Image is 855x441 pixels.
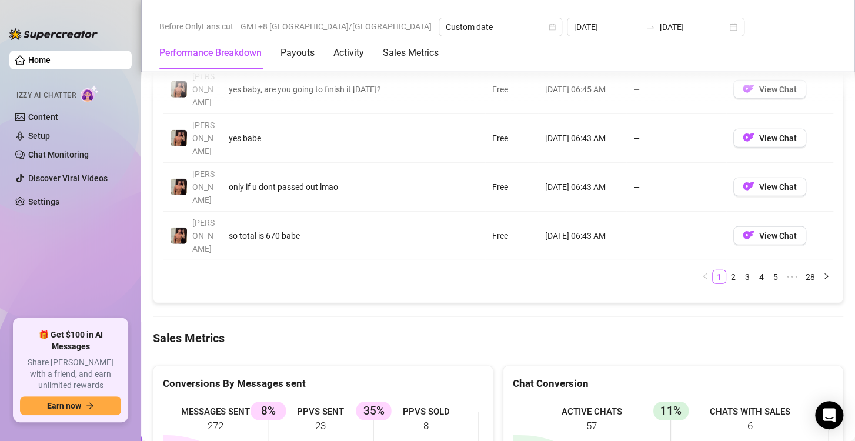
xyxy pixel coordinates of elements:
img: logo-BBDzfeDw.svg [9,28,98,40]
td: Free [485,163,538,212]
a: 3 [741,270,754,283]
span: Custom date [446,18,555,36]
img: Zach [171,81,187,98]
a: OFView Chat [733,136,806,145]
li: 1 [712,270,726,284]
td: — [626,114,726,163]
span: View Chat [759,182,797,192]
li: 2 [726,270,740,284]
li: 4 [754,270,769,284]
td: Free [485,212,538,260]
div: so total is 670 babe [229,229,420,242]
span: arrow-right [86,402,94,410]
div: Sales Metrics [383,46,439,60]
span: Share [PERSON_NAME] with a friend, and earn unlimited rewards [20,357,121,392]
li: 28 [801,270,819,284]
span: [PERSON_NAME] [192,169,215,205]
span: calendar [549,24,556,31]
a: Discover Viral Videos [28,173,108,183]
a: OFView Chat [733,233,806,243]
div: Payouts [280,46,315,60]
td: [DATE] 06:43 AM [538,212,626,260]
a: Settings [28,197,59,206]
span: [PERSON_NAME] [192,218,215,253]
a: 5 [769,270,782,283]
li: Previous Page [698,270,712,284]
a: 4 [755,270,768,283]
span: ••• [783,270,801,284]
div: Open Intercom Messenger [815,401,843,429]
span: View Chat [759,133,797,143]
span: swap-right [646,22,655,32]
li: 5 [769,270,783,284]
img: AI Chatter [81,85,99,102]
button: Earn nowarrow-right [20,396,121,415]
li: 3 [740,270,754,284]
h4: Sales Metrics [153,330,843,346]
a: Content [28,112,58,122]
span: to [646,22,655,32]
a: Home [28,55,51,65]
button: left [698,270,712,284]
button: OFView Chat [733,129,806,148]
td: Free [485,114,538,163]
span: Izzy AI Chatter [16,90,76,101]
button: OFView Chat [733,226,806,245]
div: yes babe [229,132,420,145]
div: Performance Breakdown [159,46,262,60]
td: [DATE] 06:43 AM [538,163,626,212]
li: Next Page [819,270,833,284]
td: — [626,212,726,260]
button: right [819,270,833,284]
span: View Chat [759,85,797,94]
div: only if u dont passed out lmao [229,181,420,193]
div: Chat Conversion [513,376,833,392]
button: OFView Chat [733,80,806,99]
img: OF [743,229,754,241]
img: OF [743,181,754,192]
span: right [823,273,830,280]
span: Earn now [47,401,81,410]
img: Zach [171,179,187,195]
div: Conversions By Messages sent [163,376,483,392]
span: View Chat [759,231,797,240]
td: — [626,163,726,212]
a: OFView Chat [733,87,806,96]
a: Setup [28,131,50,141]
td: [DATE] 06:43 AM [538,114,626,163]
td: [DATE] 06:45 AM [538,65,626,114]
span: 🎁 Get $100 in AI Messages [20,329,121,352]
li: Next 5 Pages [783,270,801,284]
button: OFView Chat [733,178,806,196]
input: End date [660,21,727,34]
input: Start date [574,21,641,34]
img: Zach [171,228,187,244]
span: GMT+8 [GEOGRAPHIC_DATA]/[GEOGRAPHIC_DATA] [241,18,432,35]
a: 1 [713,270,726,283]
img: Zach [171,130,187,146]
td: — [626,65,726,114]
span: Before OnlyFans cut [159,18,233,35]
img: OF [743,132,754,143]
div: yes baby, are you going to finish it [DATE]? [229,83,420,96]
a: 2 [727,270,740,283]
span: [PERSON_NAME] [192,72,215,107]
span: left [702,273,709,280]
img: OF [743,83,754,95]
a: OFView Chat [733,185,806,194]
div: Activity [333,46,364,60]
td: Free [485,65,538,114]
a: 28 [802,270,819,283]
span: [PERSON_NAME] [192,121,215,156]
a: Chat Monitoring [28,150,89,159]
